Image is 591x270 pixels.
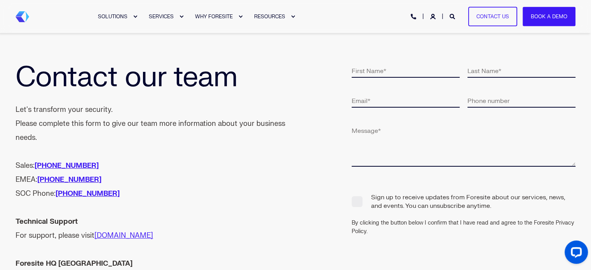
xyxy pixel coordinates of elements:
div: Expand SOLUTIONS [133,14,138,19]
iframe: LiveChat chat widget [558,237,591,270]
a: Book a Demo [523,7,575,26]
a: Open Search [450,13,457,19]
div: Expand WHY FORESITE [238,14,243,19]
a: [PHONE_NUMBER] [56,189,120,198]
a: [PHONE_NUMBER] [37,175,101,184]
div: Expand SERVICES [179,14,184,19]
a: [DOMAIN_NAME] [94,231,153,240]
input: Last Name* [467,63,575,78]
div: By clicking the button below I confirm that I have read and agree to the Foresite Privacy Policy. [352,219,583,236]
a: Contact Us [468,7,517,26]
img: Foresite brand mark, a hexagon shape of blues with a directional arrow to the right hand side [16,11,29,22]
h1: Contact our team [16,63,296,91]
span: WHY FORESITE [195,13,233,19]
strong: Foresite HQ [GEOGRAPHIC_DATA] [16,259,132,268]
div: For support, please visit [16,215,296,243]
div: Let's transform your security. [16,103,296,117]
div: Please complete this form to give our team more information about your business needs. [16,117,296,145]
div: Expand RESOURCES [291,14,295,19]
span: RESOURCES [254,13,285,19]
input: Phone number [467,93,575,108]
span: Sign up to receive updates from Foresite about our services, news, and events. You can unsubscrib... [352,193,575,211]
a: Back to Home [16,11,29,22]
input: Email* [352,93,460,108]
a: Login [430,13,437,19]
span: SOLUTIONS [98,13,127,19]
div: Sales: EMEA: SOC Phone: [16,159,296,201]
a: [PHONE_NUMBER] [35,161,99,170]
input: First Name* [352,63,460,78]
strong: Technical Support [16,217,78,226]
